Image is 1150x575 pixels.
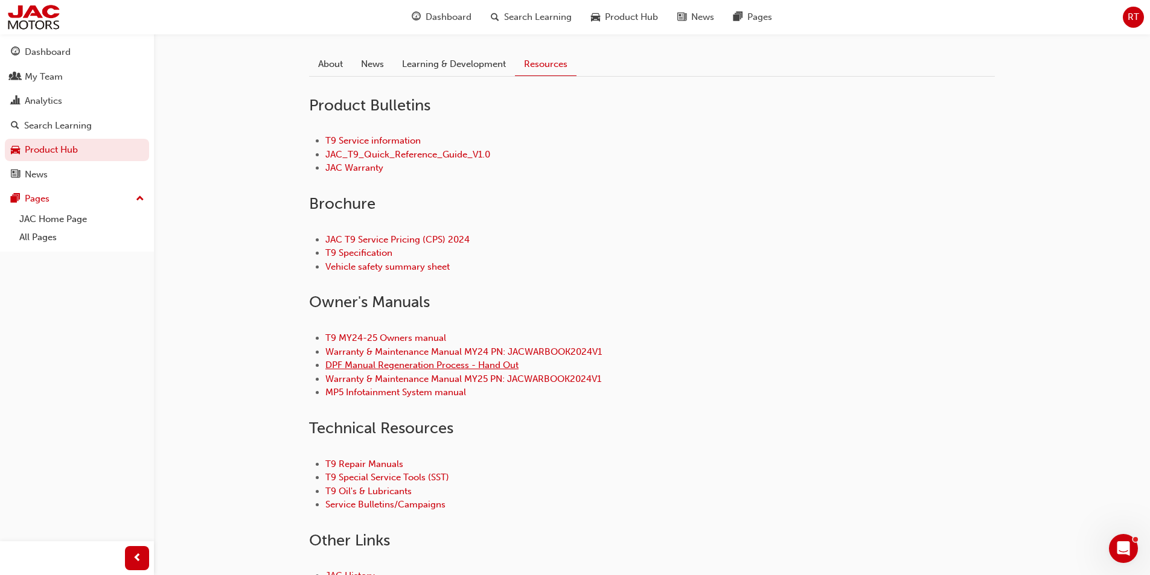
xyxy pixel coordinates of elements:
[25,94,62,108] div: Analytics
[393,52,515,75] a: Learning & Development
[581,5,668,30] a: car-iconProduct Hub
[136,191,144,207] span: up-icon
[5,41,149,63] a: Dashboard
[747,10,772,24] span: Pages
[481,5,581,30] a: search-iconSearch Learning
[5,188,149,210] button: Pages
[5,164,149,186] a: News
[25,192,50,206] div: Pages
[133,551,142,566] span: prev-icon
[309,194,995,214] h2: Brochure
[352,52,393,75] a: News
[309,531,995,550] h2: Other Links
[724,5,782,30] a: pages-iconPages
[1123,7,1144,28] button: RT
[325,360,519,370] a: DPF Manual Regeneration Process - Hand Out
[515,52,577,76] a: Resources
[5,39,149,188] button: DashboardMy TeamAnalyticsSearch LearningProduct HubNews
[733,10,743,25] span: pages-icon
[11,72,20,83] span: people-icon
[25,70,63,84] div: My Team
[14,210,149,229] a: JAC Home Page
[325,486,412,497] a: T9 Oil's & Lubricants
[11,170,20,180] span: news-icon
[11,194,20,205] span: pages-icon
[325,247,392,258] a: T9 Specification
[325,459,403,469] a: T9 Repair Manuals
[5,115,149,137] a: Search Learning
[325,234,470,245] a: JAC T9 Service Pricing (CPS) 2024
[605,10,658,24] span: Product Hub
[325,135,421,146] a: T9 Service information
[24,119,92,133] div: Search Learning
[325,149,490,160] a: JAC_T9_Quick_Reference_Guide_V1.0
[5,66,149,88] a: My Team
[668,5,724,30] a: news-iconNews
[1109,534,1138,563] iframe: Intercom live chat
[402,5,481,30] a: guage-iconDashboard
[309,419,995,438] h2: Technical Resources
[11,47,20,58] span: guage-icon
[309,293,995,312] h2: Owner ' s Manuals
[11,145,20,156] span: car-icon
[491,10,499,25] span: search-icon
[25,168,48,182] div: News
[11,96,20,107] span: chart-icon
[325,346,602,357] a: Warranty & Maintenance Manual MY24 PN: JACWARBOOK2024V1
[14,228,149,247] a: All Pages
[325,373,601,384] a: Warranty & Maintenance Manual MY25 PN: JACWARBOOK2024V1
[5,90,149,112] a: Analytics
[325,499,446,510] a: Service Bulletins/Campaigns
[1128,10,1139,24] span: RT
[309,52,352,75] a: About
[11,121,19,132] span: search-icon
[504,10,572,24] span: Search Learning
[591,10,600,25] span: car-icon
[325,162,383,173] a: JAC Warranty
[412,10,421,25] span: guage-icon
[25,45,71,59] div: Dashboard
[691,10,714,24] span: News
[325,472,449,483] a: T9 Special Service Tools (SST)
[309,96,995,115] h2: Product Bulletins
[426,10,471,24] span: Dashboard
[5,139,149,161] a: Product Hub
[325,332,446,343] a: T9 MY24-25 Owners manual
[325,261,450,272] a: Vehicle safety summary sheet
[677,10,686,25] span: news-icon
[325,387,466,398] a: MP5 Infotainment System manual
[6,4,61,31] img: jac-portal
